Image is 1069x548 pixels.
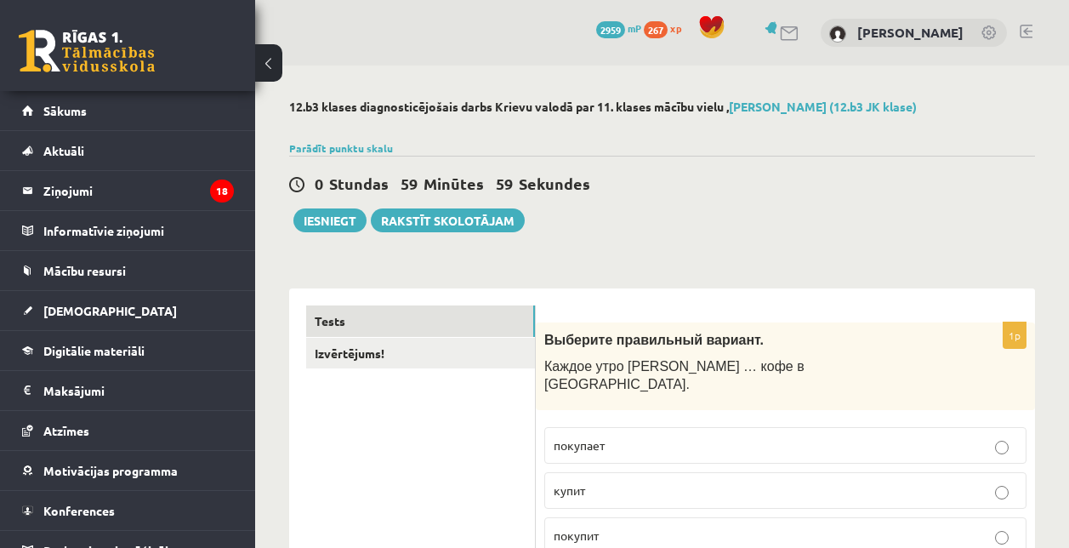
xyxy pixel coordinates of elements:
[293,208,367,232] button: Iesniegt
[329,174,389,193] span: Stundas
[644,21,668,38] span: 267
[43,171,234,210] legend: Ziņojumi
[43,103,87,118] span: Sākums
[670,21,681,35] span: xp
[554,482,585,498] span: купит
[22,291,234,330] a: [DEMOGRAPHIC_DATA]
[43,423,89,438] span: Atzīmes
[43,143,84,158] span: Aktuāli
[496,174,513,193] span: 59
[22,91,234,130] a: Sākums
[43,303,177,318] span: [DEMOGRAPHIC_DATA]
[22,451,234,490] a: Motivācijas programma
[644,21,690,35] a: 267 xp
[995,486,1009,499] input: купит
[43,343,145,358] span: Digitālie materiāli
[628,21,641,35] span: mP
[544,333,764,347] span: Выберите правильный вариант.
[43,503,115,518] span: Konferences
[306,305,535,337] a: Tests
[43,263,126,278] span: Mācību resursi
[554,437,605,453] span: покупает
[289,100,1035,114] h2: 12.b3 klases diagnosticējošais darbs Krievu valodā par 11. klases mācību vielu ,
[43,211,234,250] legend: Informatīvie ziņojumi
[554,528,599,543] span: покупит
[829,26,846,43] img: Kristīne Santa Pētersone
[729,99,917,114] a: [PERSON_NAME] (12.b3 JK klase)
[596,21,625,38] span: 2959
[43,371,234,410] legend: Maksājumi
[22,411,234,450] a: Atzīmes
[22,131,234,170] a: Aktuāli
[289,141,393,155] a: Parādīt punktu skalu
[371,208,525,232] a: Rakstīt skolotājam
[995,441,1009,454] input: покупает
[596,21,641,35] a: 2959 mP
[544,359,805,391] span: Каждое утро [PERSON_NAME] … кофе в [GEOGRAPHIC_DATA].
[315,174,323,193] span: 0
[22,171,234,210] a: Ziņojumi18
[519,174,590,193] span: Sekundes
[306,338,535,369] a: Izvērtējums!
[19,30,155,72] a: Rīgas 1. Tālmācības vidusskola
[22,491,234,530] a: Konferences
[43,463,178,478] span: Motivācijas programma
[995,531,1009,545] input: покупит
[401,174,418,193] span: 59
[424,174,484,193] span: Minūtes
[1003,322,1026,349] p: 1p
[22,331,234,370] a: Digitālie materiāli
[857,24,964,41] a: [PERSON_NAME]
[210,180,234,203] i: 18
[22,371,234,410] a: Maksājumi
[22,251,234,290] a: Mācību resursi
[22,211,234,250] a: Informatīvie ziņojumi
